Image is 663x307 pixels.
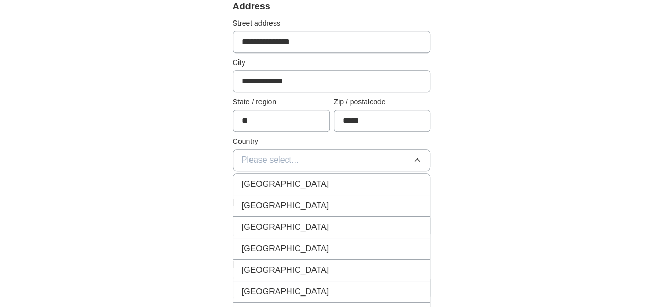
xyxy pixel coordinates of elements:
[233,18,431,29] label: Street address
[242,242,329,255] span: [GEOGRAPHIC_DATA]
[233,97,330,108] label: State / region
[242,199,329,212] span: [GEOGRAPHIC_DATA]
[242,264,329,277] span: [GEOGRAPHIC_DATA]
[334,97,431,108] label: Zip / postalcode
[233,136,431,147] label: Country
[242,178,329,190] span: [GEOGRAPHIC_DATA]
[233,149,431,171] button: Please select...
[242,285,329,298] span: [GEOGRAPHIC_DATA]
[233,57,431,68] label: City
[242,221,329,234] span: [GEOGRAPHIC_DATA]
[242,154,299,166] span: Please select...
